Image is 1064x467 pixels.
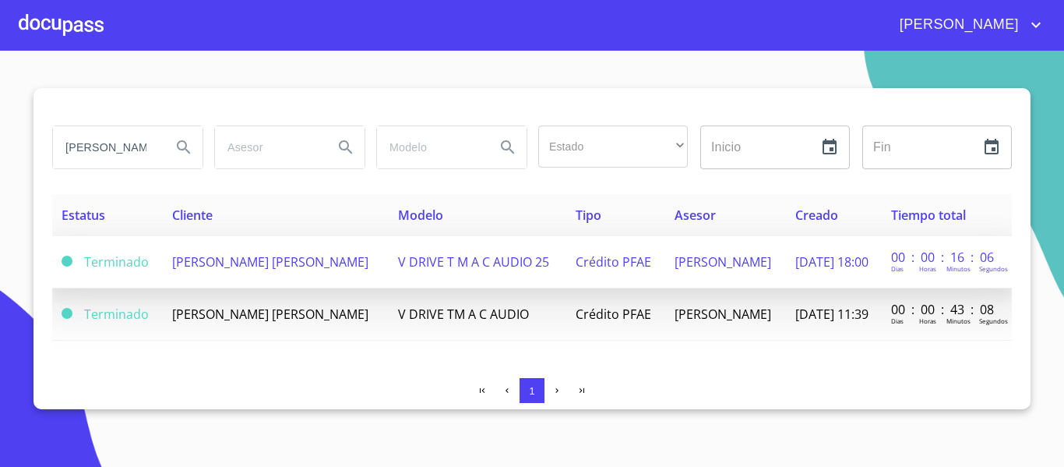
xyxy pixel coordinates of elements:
[529,385,534,397] span: 1
[398,306,529,323] span: V DRIVE TM A C AUDIO
[888,12,1045,37] button: account of current user
[84,306,149,323] span: Terminado
[946,264,971,273] p: Minutos
[172,306,368,323] span: [PERSON_NAME] [PERSON_NAME]
[489,129,527,166] button: Search
[891,317,904,325] p: Dias
[62,256,72,267] span: Terminado
[675,306,771,323] span: [PERSON_NAME]
[53,126,159,168] input: search
[215,126,321,168] input: search
[979,317,1008,325] p: Segundos
[979,264,1008,273] p: Segundos
[398,207,443,224] span: Modelo
[62,308,72,319] span: Terminado
[795,306,868,323] span: [DATE] 11:39
[891,207,966,224] span: Tiempo total
[377,126,483,168] input: search
[891,301,996,318] p: 00 : 00 : 43 : 08
[795,207,838,224] span: Creado
[520,378,544,403] button: 1
[891,249,996,266] p: 00 : 00 : 16 : 06
[84,253,149,271] span: Terminado
[327,129,365,166] button: Search
[919,264,936,273] p: Horas
[398,253,549,271] span: V DRIVE T M A C AUDIO 25
[576,253,651,271] span: Crédito PFAE
[62,207,105,224] span: Estatus
[891,264,904,273] p: Dias
[165,129,203,166] button: Search
[946,317,971,325] p: Minutos
[675,253,771,271] span: [PERSON_NAME]
[888,12,1027,37] span: [PERSON_NAME]
[795,253,868,271] span: [DATE] 18:00
[576,306,651,323] span: Crédito PFAE
[172,207,213,224] span: Cliente
[675,207,716,224] span: Asesor
[576,207,601,224] span: Tipo
[538,126,688,168] div: ​
[919,317,936,325] p: Horas
[172,253,368,271] span: [PERSON_NAME] [PERSON_NAME]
